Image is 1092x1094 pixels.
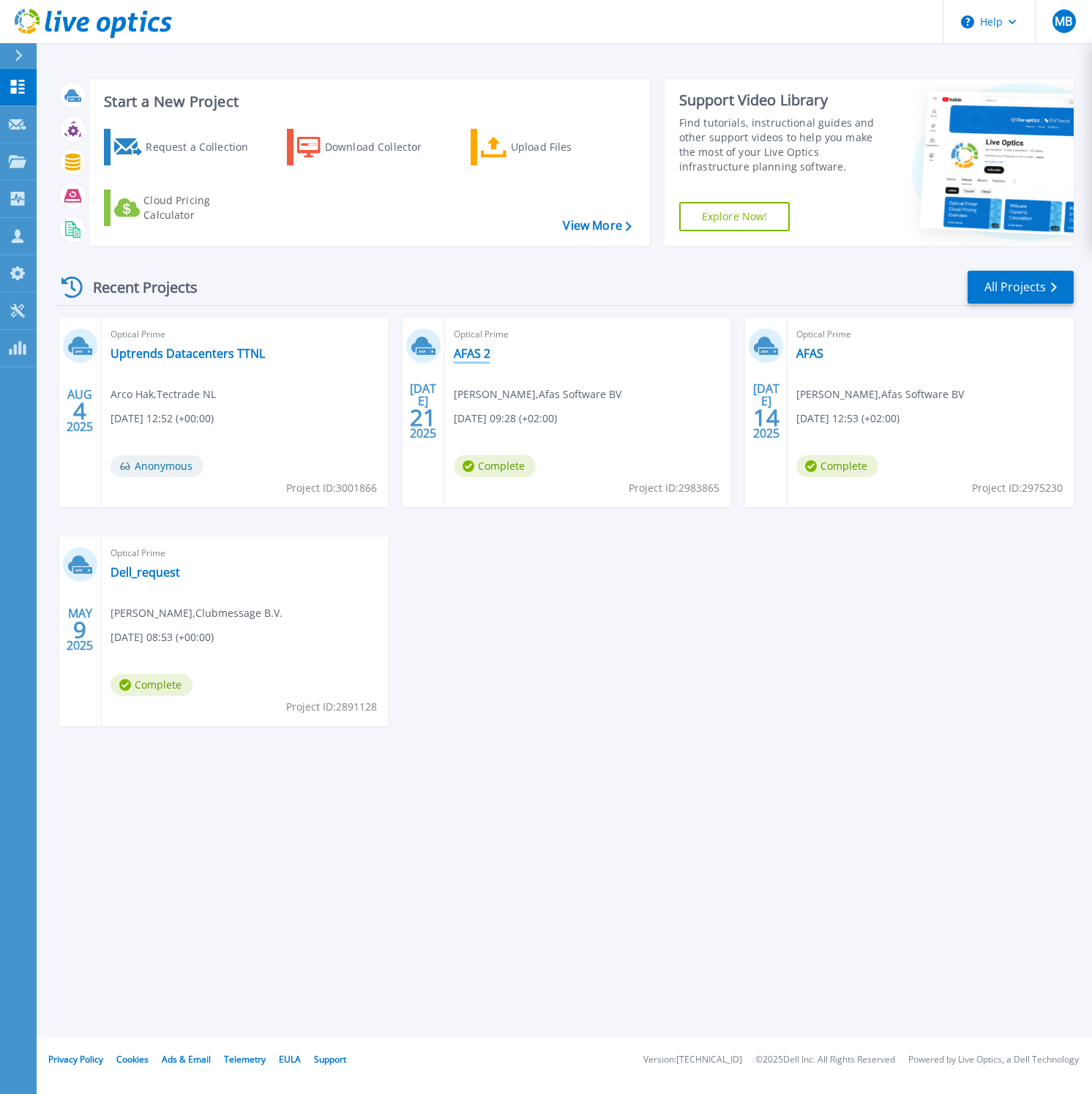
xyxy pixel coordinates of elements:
[143,193,261,222] div: Cloud Pricing Calculator
[104,190,267,226] a: Cloud Pricing Calculator
[111,346,265,361] a: Uptrends Datacenters TTNL
[73,405,86,417] span: 4
[454,326,722,342] span: Optical Prime
[111,545,379,561] span: Optical Prime
[73,623,86,636] span: 9
[279,1053,301,1065] a: EULA
[908,1055,1079,1065] li: Powered by Live Optics, a Dell Technology
[755,1055,895,1065] li: © 2025 Dell Inc. All Rights Reserved
[972,480,1063,496] span: Project ID: 2975230
[454,346,490,361] a: AFAS 2
[679,202,790,231] a: Explore Now!
[679,91,884,110] div: Support Video Library
[56,269,217,305] div: Recent Projects
[111,629,214,645] span: [DATE] 08:53 (+00:00)
[111,386,216,402] span: Arco Hak , Tectrade NL
[752,384,780,438] div: [DATE] 2025
[1055,15,1072,27] span: MB
[104,94,631,110] h3: Start a New Project
[111,326,379,342] span: Optical Prime
[111,674,192,696] span: Complete
[563,219,631,233] a: View More
[162,1053,211,1065] a: Ads & Email
[286,699,377,715] span: Project ID: 2891128
[629,480,719,496] span: Project ID: 2983865
[753,411,779,424] span: 14
[111,455,203,477] span: Anonymous
[643,1055,742,1065] li: Version: [TECHNICAL_ID]
[111,411,214,427] span: [DATE] 12:52 (+00:00)
[679,116,884,174] div: Find tutorials, instructional guides and other support videos to help you make the most of your L...
[111,565,180,580] a: Dell_request
[796,386,964,402] span: [PERSON_NAME] , Afas Software BV
[66,603,94,656] div: MAY 2025
[224,1053,266,1065] a: Telemetry
[111,605,283,621] span: [PERSON_NAME] , Clubmessage B.V.
[104,129,267,165] a: Request a Collection
[471,129,634,165] a: Upload Files
[409,384,437,438] div: [DATE] 2025
[968,271,1074,304] a: All Projects
[410,411,436,424] span: 21
[796,455,878,477] span: Complete
[287,129,450,165] a: Download Collector
[314,1053,346,1065] a: Support
[146,132,263,162] div: Request a Collection
[66,384,94,438] div: AUG 2025
[48,1053,103,1065] a: Privacy Policy
[454,386,621,402] span: [PERSON_NAME] , Afas Software BV
[796,346,823,361] a: AFAS
[286,480,377,496] span: Project ID: 3001866
[325,132,442,162] div: Download Collector
[511,132,628,162] div: Upload Files
[454,411,557,427] span: [DATE] 09:28 (+02:00)
[796,326,1065,342] span: Optical Prime
[116,1053,149,1065] a: Cookies
[796,411,900,427] span: [DATE] 12:53 (+02:00)
[454,455,536,477] span: Complete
